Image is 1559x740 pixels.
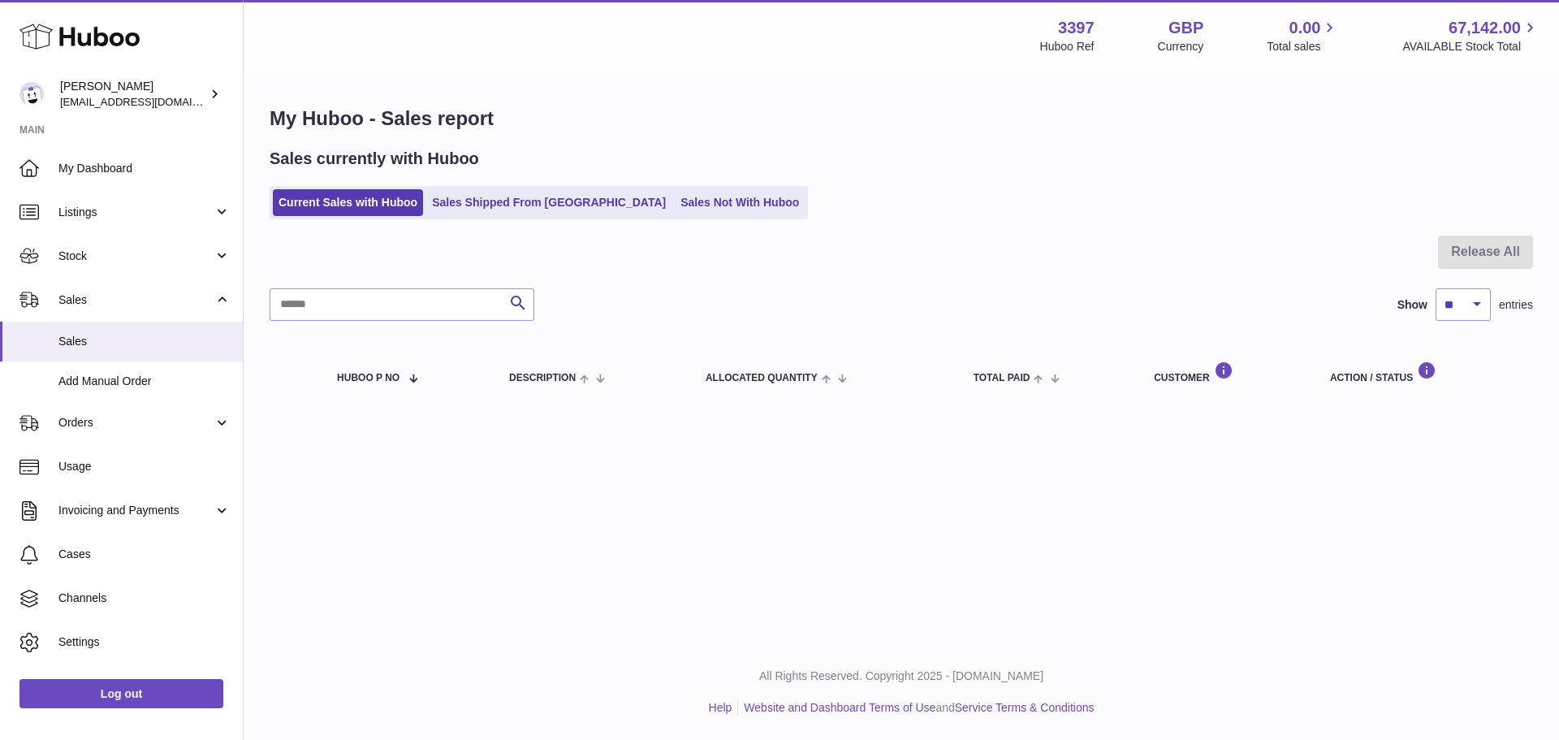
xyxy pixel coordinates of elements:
a: Log out [19,679,223,708]
span: Total sales [1267,39,1339,54]
span: Listings [58,205,214,220]
span: AVAILABLE Stock Total [1402,39,1540,54]
li: and [738,700,1094,716]
span: 67,142.00 [1449,17,1521,39]
span: Sales [58,334,231,349]
strong: GBP [1168,17,1203,39]
span: Description [509,373,576,383]
span: Total paid [974,373,1030,383]
div: Currency [1158,39,1204,54]
span: Stock [58,249,214,264]
a: Sales Shipped From [GEOGRAPHIC_DATA] [426,189,672,216]
span: [EMAIL_ADDRESS][DOMAIN_NAME] [60,95,239,108]
a: Service Terms & Conditions [955,701,1095,714]
span: ALLOCATED Quantity [706,373,818,383]
span: Add Manual Order [58,374,231,389]
span: Channels [58,591,231,606]
span: entries [1499,297,1533,313]
div: Customer [1154,361,1298,383]
span: Cases [58,547,231,562]
strong: 3397 [1058,17,1095,39]
span: Usage [58,459,231,474]
a: Sales Not With Huboo [675,189,805,216]
span: 0.00 [1289,17,1321,39]
span: Huboo P no [337,373,399,383]
div: [PERSON_NAME] [60,79,206,110]
h1: My Huboo - Sales report [270,106,1533,132]
a: Current Sales with Huboo [273,189,423,216]
span: Settings [58,634,231,650]
span: Orders [58,415,214,431]
span: My Dashboard [58,161,231,176]
a: 67,142.00 AVAILABLE Stock Total [1402,17,1540,54]
h2: Sales currently with Huboo [270,148,479,170]
a: Website and Dashboard Terms of Use [744,701,935,714]
label: Show [1397,297,1427,313]
p: All Rights Reserved. Copyright 2025 - [DOMAIN_NAME] [257,669,1546,684]
div: Action / Status [1330,361,1517,383]
a: 0.00 Total sales [1267,17,1339,54]
img: internalAdmin-3397@internal.huboo.com [19,82,44,106]
div: Huboo Ref [1040,39,1095,54]
span: Sales [58,292,214,308]
a: Help [709,701,732,714]
span: Invoicing and Payments [58,503,214,518]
